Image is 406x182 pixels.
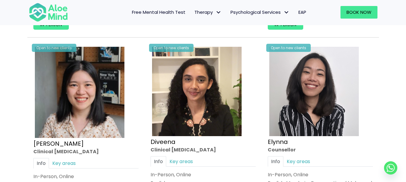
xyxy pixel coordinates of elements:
[151,146,256,153] div: Clinical [MEDICAL_DATA]
[76,6,311,19] nav: Menu
[166,156,196,167] a: Key areas
[149,44,194,52] div: Open to new clients
[298,9,306,15] span: EAP
[151,156,166,167] a: Info
[127,6,190,19] a: Free Mental Health Test
[29,2,68,22] img: Aloe mind Logo
[33,148,139,155] div: Clinical [MEDICAL_DATA]
[346,9,371,15] span: Book Now
[32,44,76,52] div: Open to new clients
[33,173,139,180] div: In-Person, Online
[226,6,294,19] a: Psychological ServicesPsychological Services: submenu
[282,8,291,17] span: Psychological Services: submenu
[151,171,256,178] div: In-Person, Online
[132,9,185,15] span: Free Mental Health Test
[268,137,288,146] a: Elynna
[283,156,313,167] a: Key areas
[294,6,311,19] a: EAP
[35,47,124,138] img: Chen-Wen-profile-photo
[152,47,242,136] img: IMG_1660 – Diveena Nair
[384,161,397,175] a: Whatsapp
[33,158,49,169] a: Info
[190,6,226,19] a: TherapyTherapy: submenu
[33,139,84,148] a: [PERSON_NAME]
[151,137,176,146] a: Diveena
[194,9,221,15] span: Therapy
[340,6,377,19] a: Book Now
[268,156,283,167] a: Info
[214,8,223,17] span: Therapy: submenu
[230,9,289,15] span: Psychological Services
[268,146,373,153] div: Counsellor
[266,44,311,52] div: Open to new clients
[269,47,359,136] img: Elynna Counsellor
[49,158,79,169] a: Key areas
[268,171,373,178] div: In-Person, Online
